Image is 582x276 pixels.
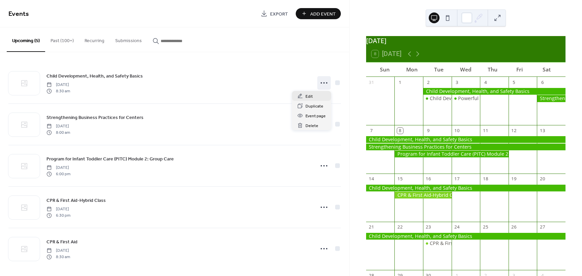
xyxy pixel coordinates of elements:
div: Program for Infant Toddler Care (PITC) Module 2: Group Care [394,151,508,157]
span: 8:30 am [46,254,70,260]
div: 16 [425,176,431,182]
div: Sat [533,62,560,77]
div: 24 [454,224,460,230]
div: 31 [368,79,375,85]
div: 25 [482,224,488,230]
div: CPR & First Aid [430,240,463,247]
a: CPR & First Aid [46,238,77,246]
div: 11 [482,128,488,134]
div: 20 [540,176,546,182]
button: Submissions [110,27,147,51]
a: Export [256,8,293,19]
div: 5 [511,79,517,85]
div: 21 [368,224,375,230]
div: 12 [511,128,517,134]
span: Delete [305,122,318,129]
a: Child Development, Health, and Safety Basics [46,72,143,80]
span: CPR & First Aid-Hybrid Class [46,197,106,204]
button: Add Event [296,8,341,19]
span: 6:30 pm [46,212,70,218]
div: 4 [482,79,488,85]
div: Child Development, Health, and Safety Basics [366,185,565,191]
div: Thu [479,62,506,77]
div: Wed [452,62,479,77]
div: [DATE] [366,36,565,46]
div: Child Development, Health, and Safety Basics [366,233,565,240]
div: 1 [397,79,403,85]
button: Upcoming (5) [7,27,45,52]
span: [DATE] [46,123,70,129]
span: 6:00 pm [46,171,70,177]
div: 27 [540,224,546,230]
span: Event page [305,113,326,120]
div: Strengthening Business Practices for Centers [366,144,565,150]
div: 2 [425,79,431,85]
a: CPR & First Aid-Hybrid Class [46,196,106,204]
div: 9 [425,128,431,134]
div: 22 [397,224,403,230]
div: 17 [454,176,460,182]
span: [DATE] [46,248,70,254]
div: Sun [371,62,398,77]
a: Program for Infant Toddler Care (PITC) Module 2: Group Care [46,155,174,163]
div: Strengthening Business Practices for Centers [537,95,565,102]
div: 6 [540,79,546,85]
div: Tue [425,62,452,77]
span: Events [8,7,29,21]
div: 15 [397,176,403,182]
div: Child Development, Health, and Safety Basics [430,95,533,102]
div: 7 [368,128,375,134]
span: 8:00 am [46,129,70,135]
div: Child Development, Health, and Safety Basics [366,136,565,143]
div: 13 [540,128,546,134]
span: Duplicate [305,103,323,110]
a: Strengthening Business Practices for Centers [46,114,143,121]
div: Child Development, Health, and Safety Basics [423,95,452,102]
button: Past (100+) [45,27,79,51]
span: Export [270,10,288,18]
div: Mon [398,62,425,77]
div: CPR & First Aid [423,240,452,247]
button: Recurring [79,27,110,51]
div: Fri [506,62,533,77]
div: 14 [368,176,375,182]
div: 10 [454,128,460,134]
div: 19 [511,176,517,182]
span: [DATE] [46,206,70,212]
div: 23 [425,224,431,230]
div: 18 [482,176,488,182]
div: Powerful Interactions [452,95,480,102]
span: 8:30 am [46,88,70,94]
span: [DATE] [46,165,70,171]
span: [DATE] [46,82,70,88]
div: 26 [511,224,517,230]
div: 8 [397,128,403,134]
span: Program for Infant Toddler Care (PITC) Module 2: Group Care [46,156,174,163]
span: Edit [305,93,313,100]
div: CPR & First Aid-Hybrid Class [394,192,451,198]
div: Child Development, Health, and Safety Basics [423,88,565,95]
span: CPR & First Aid [46,239,77,246]
span: Child Development, Health, and Safety Basics [46,73,143,80]
div: 3 [454,79,460,85]
span: Add Event [310,10,336,18]
div: Powerful Interactions [458,95,507,102]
